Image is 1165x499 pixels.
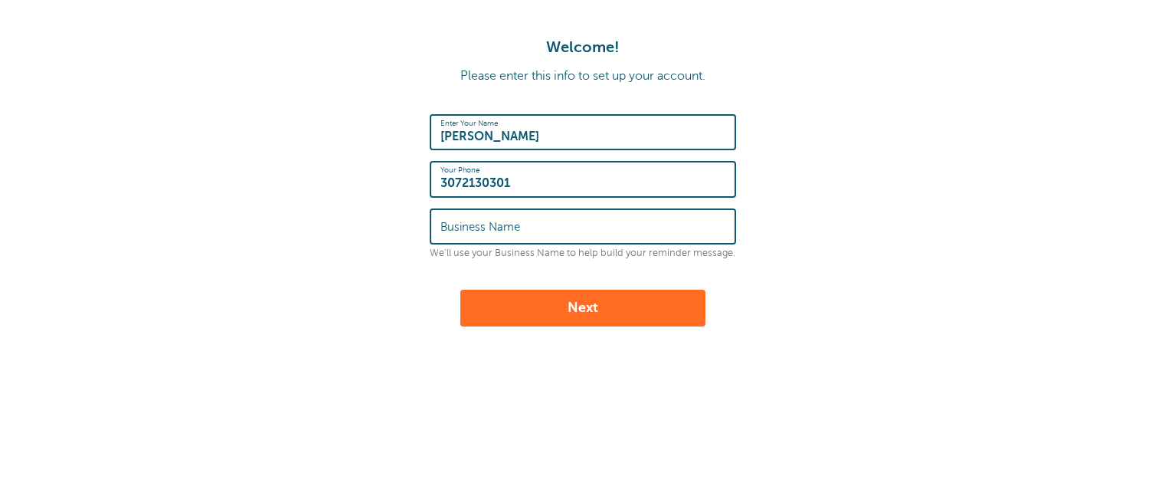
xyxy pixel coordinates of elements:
[15,38,1150,57] h1: Welcome!
[430,248,736,259] p: We'll use your Business Name to help build your reminder message.
[440,220,520,234] label: Business Name
[440,119,498,128] label: Enter Your Name
[15,69,1150,84] p: Please enter this info to set up your account.
[460,290,705,327] button: Next
[440,166,479,175] label: Your Phone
